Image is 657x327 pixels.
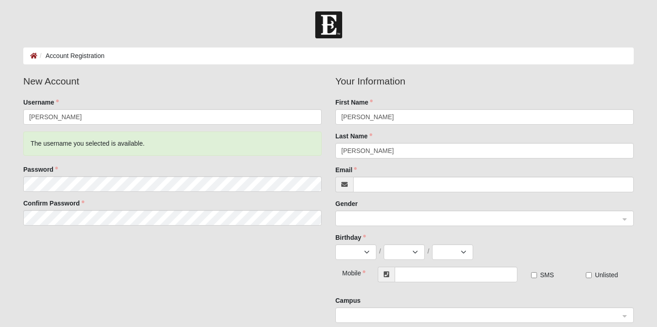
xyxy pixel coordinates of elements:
[335,74,634,89] legend: Your Information
[379,247,381,256] span: /
[335,267,360,278] div: Mobile
[23,132,322,156] div: The username you selected is available.
[540,271,554,279] span: SMS
[23,199,84,208] label: Confirm Password
[315,11,342,38] img: Church of Eleven22 Logo
[595,271,618,279] span: Unlisted
[37,51,104,61] li: Account Registration
[531,272,537,278] input: SMS
[335,165,357,174] label: Email
[428,247,429,256] span: /
[23,165,58,174] label: Password
[335,199,358,208] label: Gender
[335,233,366,242] label: Birthday
[23,74,322,89] legend: New Account
[335,132,372,141] label: Last Name
[23,98,59,107] label: Username
[586,272,592,278] input: Unlisted
[335,296,360,305] label: Campus
[335,98,373,107] label: First Name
